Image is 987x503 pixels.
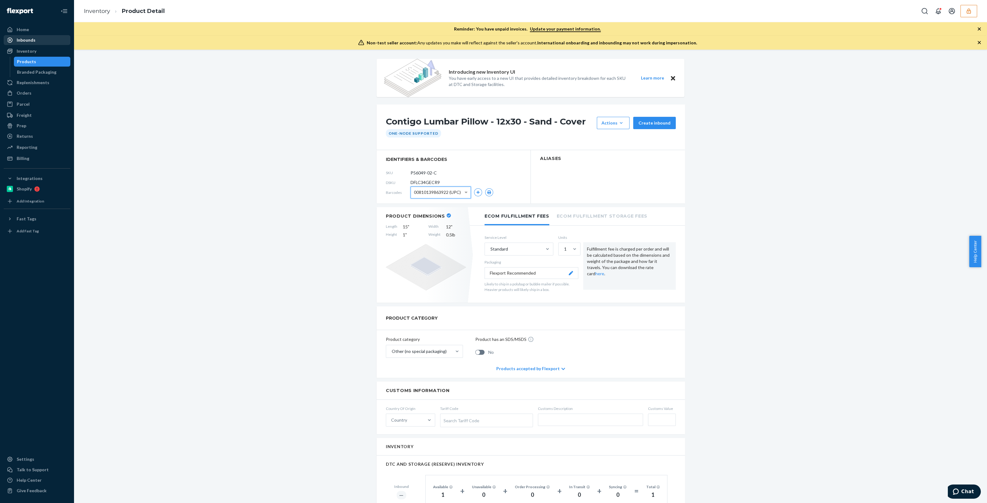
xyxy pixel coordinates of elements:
[4,46,70,56] a: Inventory
[386,406,435,411] span: Country Of Origin
[17,155,29,162] div: Billing
[4,153,70,163] a: Billing
[17,133,33,139] div: Returns
[637,74,668,82] button: Learn more
[440,414,533,427] div: Search Tariff Code
[17,456,34,462] div: Settings
[384,59,441,97] img: new-reports-banner-icon.82668bd98b6a51aee86340f2a7b77ae3.png
[488,349,494,355] span: No
[17,37,35,43] div: Inbounds
[515,484,550,489] div: Order Processing
[583,242,676,290] div: Fulfillment fee is charged per order and will be calculated based on the dimensions and weight of...
[17,101,30,107] div: Parcel
[386,213,445,219] h2: Product Dimensions
[7,8,33,14] img: Flexport logo
[433,484,453,489] div: Available
[17,467,49,473] div: Talk to Support
[14,67,71,77] a: Branded Packaging
[969,236,981,267] button: Help Center
[391,348,392,354] input: Other (no special packaging)
[17,175,43,182] div: Integrations
[17,69,56,75] div: Branded Packaging
[17,477,42,483] div: Help Center
[4,88,70,98] a: Orders
[4,121,70,131] a: Prep
[4,465,70,475] button: Talk to Support
[648,414,676,426] input: Customs Value
[648,406,676,411] span: Customs Value
[386,224,397,230] span: Length
[367,40,417,45] span: Non-test seller account:
[485,235,553,240] label: Service Level
[17,216,36,222] div: Fast Tags
[403,224,423,230] span: 15
[538,406,643,411] span: Customs Description
[17,144,37,150] div: Reporting
[569,491,590,499] div: 0
[4,454,70,464] a: Settings
[386,336,463,342] p: Product category
[540,156,676,161] h2: Aliases
[391,417,407,423] div: Country
[17,112,32,118] div: Freight
[564,246,564,252] input: 1
[397,491,406,499] div: ―
[4,184,70,194] a: Shopify
[386,117,594,129] h1: Contigo Lumbar Pillow - 12x30 - Sand - Cover
[428,232,440,238] span: Weight
[932,5,944,17] button: Open notifications
[4,475,70,485] a: Help Center
[669,74,677,82] button: Close
[403,232,423,238] span: 1
[475,336,527,342] p: Product has an SDS/MSDS
[515,491,550,499] div: 0
[609,491,627,499] div: 0
[386,190,411,195] span: Barcodes
[394,484,409,489] div: Inbound
[597,117,630,129] button: Actions
[446,232,466,238] span: 0.5 lb
[503,485,507,497] div: +
[485,281,578,292] p: Likely to ship in a polybag or bubble mailer if possible. Heavier products will likely ship in a ...
[646,491,660,499] div: 1
[17,123,26,129] div: Prep
[386,462,676,466] h2: DTC AND STORAGE (RESERVE) INVENTORY
[440,406,533,411] span: Tariff Code
[386,388,676,393] h2: Customs Information
[17,59,36,65] div: Products
[557,485,562,497] div: +
[405,232,407,237] span: "
[17,80,49,86] div: Replenishments
[4,99,70,109] a: Parcel
[4,214,70,224] button: Fast Tags
[919,5,931,17] button: Open Search Box
[428,224,440,230] span: Width
[386,156,521,162] span: identifiers & barcodes
[17,186,32,192] div: Shopify
[367,40,697,46] div: Any updates you make will reflect against the seller's account.
[633,117,676,129] button: Create inbound
[4,226,70,236] a: Add Fast Tag
[460,485,465,497] div: +
[4,174,70,183] button: Integrations
[386,313,438,324] h2: PRODUCT CATEGORY
[411,179,440,186] span: DFLC34GECR9
[414,187,461,198] span: 00810139863922 (UPC)
[79,2,170,20] ol: breadcrumbs
[646,484,660,489] div: Total
[408,224,409,229] span: "
[558,235,578,240] label: Units
[4,35,70,45] a: Inbounds
[449,75,630,88] p: You have early access to a new UI that provides detailed inventory breakdown for each SKU at DTC ...
[4,78,70,88] a: Replenishments
[595,271,604,276] a: here
[58,5,70,17] button: Close Navigation
[17,228,39,234] div: Add Fast Tag
[4,196,70,206] a: Add Integration
[122,8,165,14] a: Product Detail
[4,110,70,120] a: Freight
[386,129,441,137] div: One-Node Supported
[17,27,29,33] div: Home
